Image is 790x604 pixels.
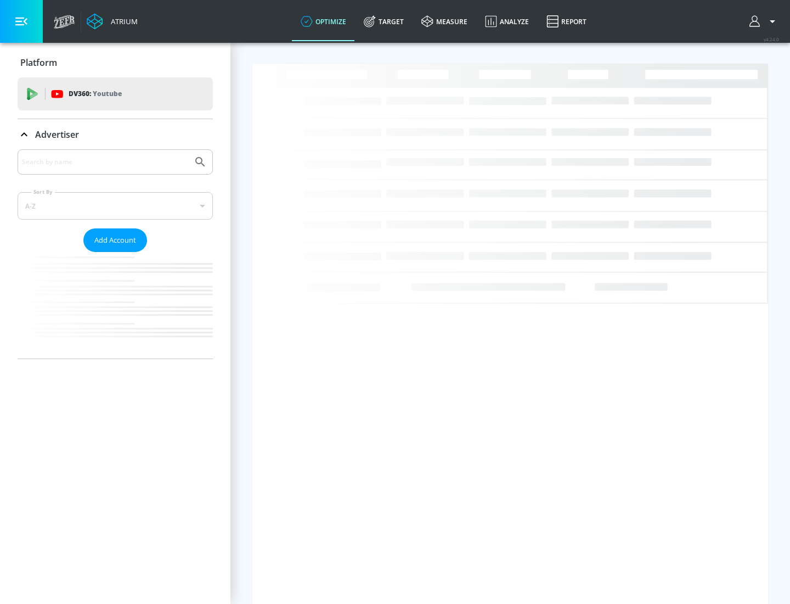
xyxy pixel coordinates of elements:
p: Advertiser [35,128,79,141]
div: DV360: Youtube [18,77,213,110]
div: Platform [18,47,213,78]
a: Report [538,2,595,41]
span: v 4.24.0 [764,36,779,42]
p: Platform [20,57,57,69]
p: Youtube [93,88,122,99]
div: A-Z [18,192,213,220]
input: Search by name [22,155,188,169]
a: Target [355,2,413,41]
a: optimize [292,2,355,41]
a: Analyze [476,2,538,41]
a: measure [413,2,476,41]
a: Atrium [87,13,138,30]
nav: list of Advertiser [18,252,213,359]
p: DV360: [69,88,122,100]
div: Advertiser [18,149,213,359]
span: Add Account [94,234,136,247]
div: Advertiser [18,119,213,150]
div: Atrium [106,16,138,26]
button: Add Account [83,228,147,252]
label: Sort By [31,188,55,195]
